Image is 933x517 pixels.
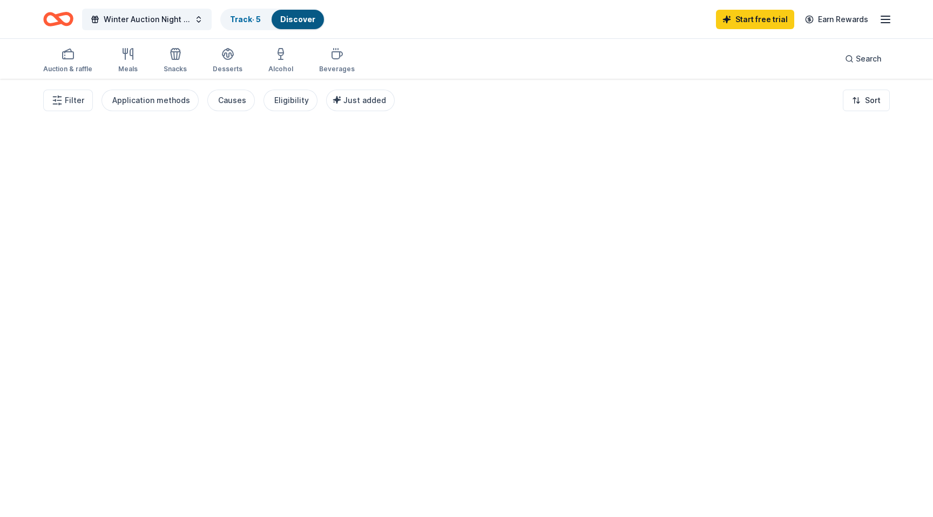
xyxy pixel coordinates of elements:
span: Filter [65,94,84,107]
button: Search [836,48,890,70]
span: Sort [865,94,881,107]
span: Just added [343,96,386,105]
button: Sort [843,90,890,111]
button: Just added [326,90,395,111]
a: Start free trial [716,10,794,29]
div: Auction & raffle [43,65,92,73]
a: Track· 5 [230,15,261,24]
button: Eligibility [263,90,317,111]
a: Earn Rewards [799,10,875,29]
span: Winter Auction Night Fundraiser [104,13,190,26]
div: Eligibility [274,94,309,107]
button: Desserts [213,43,242,79]
button: Snacks [164,43,187,79]
button: Causes [207,90,255,111]
div: Application methods [112,94,190,107]
button: Filter [43,90,93,111]
a: Home [43,6,73,32]
div: Meals [118,65,138,73]
a: Discover [280,15,315,24]
button: Track· 5Discover [220,9,325,30]
div: Snacks [164,65,187,73]
div: Alcohol [268,65,293,73]
button: Beverages [319,43,355,79]
button: Application methods [102,90,199,111]
button: Auction & raffle [43,43,92,79]
button: Meals [118,43,138,79]
span: Search [856,52,881,65]
button: Winter Auction Night Fundraiser [82,9,212,30]
div: Causes [218,94,246,107]
button: Alcohol [268,43,293,79]
div: Desserts [213,65,242,73]
div: Beverages [319,65,355,73]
